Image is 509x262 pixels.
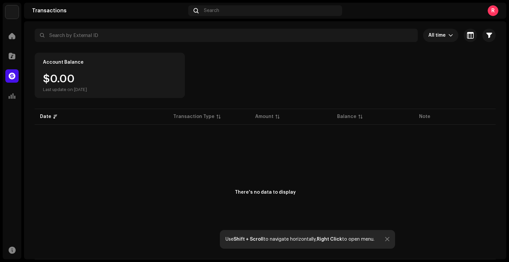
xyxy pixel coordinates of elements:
div: Last update on [DATE] [43,87,87,92]
div: Account Balance [43,60,84,65]
strong: Right Click [317,237,342,242]
div: R [488,5,498,16]
div: There's no data to display [235,189,296,196]
input: Search by External ID [35,29,418,42]
img: 1c16f3de-5afb-4452-805d-3f3454e20b1b [5,5,19,19]
span: Search [204,8,219,13]
div: Transactions [32,8,186,13]
strong: Shift + Scroll [234,237,263,242]
span: All time [428,29,448,42]
div: Use to navigate horizontally, to open menu. [226,237,374,242]
div: dropdown trigger [448,29,453,42]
